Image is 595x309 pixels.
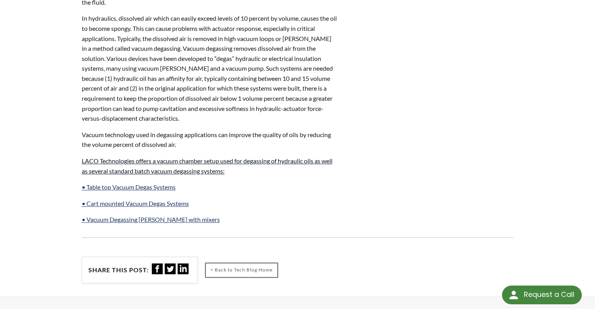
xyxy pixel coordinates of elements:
a: • Vacuum Degassing [PERSON_NAME] with mixers [82,216,220,223]
a: • Table top Vacuum Degas Systems [82,183,176,191]
p: Vacuum technology used in degassing applications can improve the quality of oils by reducing the ... [82,130,337,150]
h4: Share this post: [88,266,149,274]
div: Request a Call [502,286,582,304]
a: LACO Technologies offers a vacuum chamber setup used for degassing of hydraulic oils as well as s... [82,157,333,175]
a: • Cart mounted Vacuum Degas Systems [82,200,189,207]
p: In hydraulics, dissolved air which can easily exceed levels of 10 percent by volume, causes the o... [82,13,337,123]
img: round button [507,289,520,301]
div: Request a Call [523,286,574,304]
a: < Back to Tech Blog Home [205,263,278,278]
